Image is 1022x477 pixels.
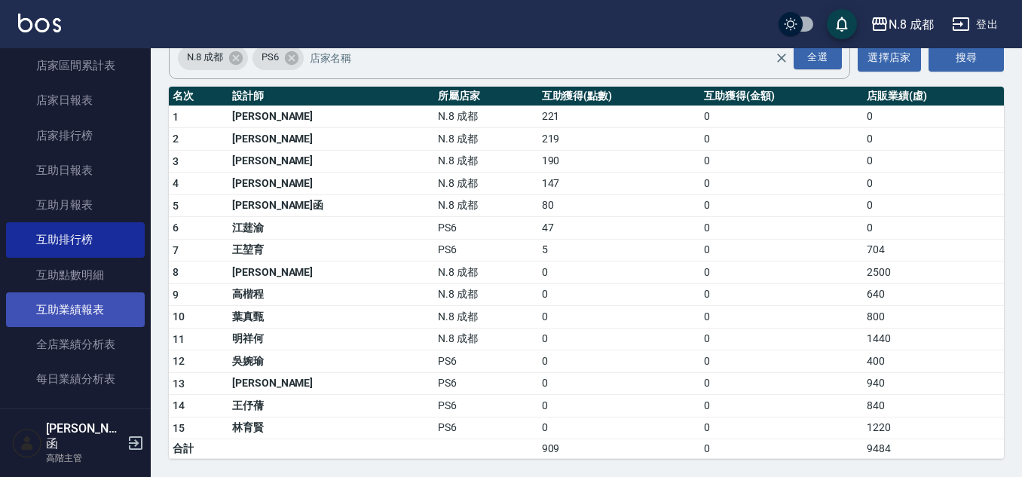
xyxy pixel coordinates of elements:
span: 4 [173,177,179,189]
td: 0 [538,261,701,284]
td: 0 [538,328,701,350]
button: 選擇店家 [858,44,921,72]
button: 登出 [946,11,1004,38]
span: 9 [173,289,179,301]
td: N.8 成都 [434,173,537,195]
td: [PERSON_NAME] [228,128,435,151]
input: 店家名稱 [306,44,801,71]
img: Person [12,428,42,458]
td: 0 [700,283,863,306]
span: 8 [173,266,179,278]
td: N.8 成都 [434,283,537,306]
td: 0 [700,150,863,173]
td: 0 [863,217,1004,240]
img: Logo [18,14,61,32]
th: 店販業績(虛) [863,87,1004,106]
td: PS6 [434,239,537,261]
button: Clear [771,47,792,69]
a: 互助月報表 [6,188,145,222]
a: 互助點數明細 [6,258,145,292]
td: 0 [700,372,863,395]
td: 林育賢 [228,417,435,439]
td: 0 [538,395,701,417]
td: PS6 [434,395,537,417]
td: N.8 成都 [434,150,537,173]
a: 店家區間累計表 [6,48,145,83]
td: 王堃育 [228,239,435,261]
th: 互助獲得(金額) [700,87,863,106]
td: 400 [863,350,1004,373]
button: 搜尋 [929,44,1004,72]
table: a dense table [169,87,1004,460]
td: 0 [863,105,1004,128]
div: 全選 [794,46,842,69]
td: 47 [538,217,701,240]
td: PS6 [434,217,537,240]
td: N.8 成都 [434,261,537,284]
a: 互助日報表 [6,153,145,188]
span: 3 [173,155,179,167]
td: 0 [700,239,863,261]
td: 0 [700,105,863,128]
td: 221 [538,105,701,128]
td: PS6 [434,350,537,373]
a: 店家日報表 [6,83,145,118]
td: 0 [863,150,1004,173]
a: 互助排行榜 [6,222,145,257]
td: 合計 [169,439,228,459]
td: 高楷程 [228,283,435,306]
div: N.8 成都 [178,46,248,70]
td: 0 [538,283,701,306]
td: PS6 [434,372,537,395]
td: 0 [700,395,863,417]
td: 704 [863,239,1004,261]
td: N.8 成都 [434,194,537,217]
p: 高階主管 [46,451,123,465]
td: 明祥何 [228,328,435,350]
td: 0 [700,439,863,459]
td: 葉真甄 [228,306,435,329]
button: Open [791,43,845,72]
td: 909 [538,439,701,459]
td: [PERSON_NAME]函 [228,194,435,217]
td: 800 [863,306,1004,329]
td: 80 [538,194,701,217]
a: 互助業績報表 [6,292,145,327]
td: N.8 成都 [434,128,537,151]
td: 0 [700,217,863,240]
td: [PERSON_NAME] [228,105,435,128]
td: 2500 [863,261,1004,284]
td: 840 [863,395,1004,417]
td: PS6 [434,417,537,439]
span: PS6 [252,50,288,65]
td: [PERSON_NAME] [228,173,435,195]
td: 9484 [863,439,1004,459]
span: 14 [173,399,185,411]
td: 0 [700,350,863,373]
td: 0 [700,173,863,195]
td: 0 [700,328,863,350]
span: 2 [173,133,179,145]
span: 7 [173,244,179,256]
span: 13 [173,378,185,390]
a: 全店業績分析表 [6,327,145,362]
td: 640 [863,283,1004,306]
td: 江莛渝 [228,217,435,240]
td: 190 [538,150,701,173]
span: 12 [173,355,185,367]
td: 147 [538,173,701,195]
button: N.8 成都 [864,9,940,40]
td: 吳婉瑜 [228,350,435,373]
td: N.8 成都 [434,105,537,128]
a: 每日業績分析表 [6,362,145,396]
td: 0 [863,173,1004,195]
td: 0 [538,372,701,395]
td: 0 [538,306,701,329]
td: [PERSON_NAME] [228,372,435,395]
td: 0 [700,194,863,217]
th: 設計師 [228,87,435,106]
td: 5 [538,239,701,261]
td: 1440 [863,328,1004,350]
td: N.8 成都 [434,328,537,350]
span: 10 [173,310,185,323]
